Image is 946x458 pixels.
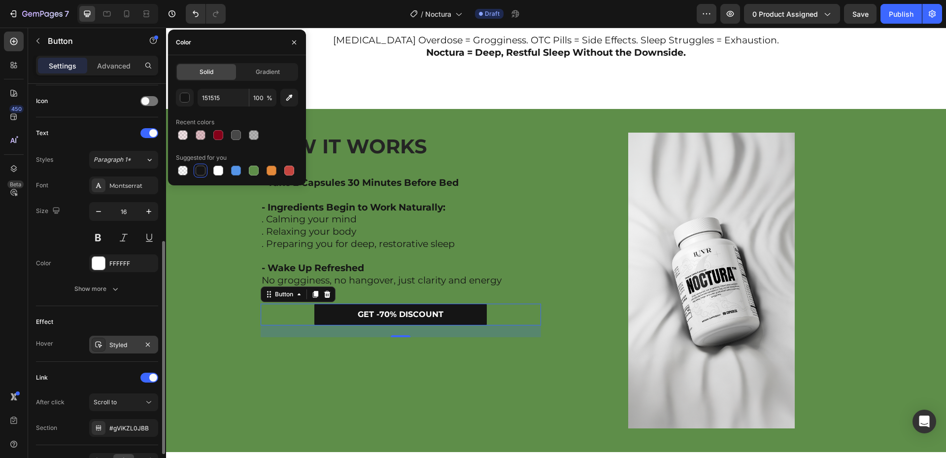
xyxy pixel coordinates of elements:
div: Open Intercom Messenger [912,410,936,433]
div: Icon [36,97,48,106]
iframe: Design area [166,28,946,458]
span: Paragraph 1* [94,155,131,164]
button: Publish [880,4,922,24]
p: Settings [49,61,76,71]
div: Button [107,262,129,271]
p: 7 [65,8,69,20]
button: Paragraph 1* [89,151,158,169]
div: After click [36,398,65,407]
div: Text [36,129,48,138]
button: 0 product assigned [744,4,840,24]
div: Effect [36,317,53,326]
div: Color [36,259,51,268]
span: Draft [485,9,500,18]
div: Size [36,205,62,218]
div: Publish [889,9,913,19]
p: Advanced [97,61,131,71]
div: Show more [74,284,120,294]
span: Scroll to [94,398,117,406]
span: Save [852,10,869,18]
button: 7 [4,4,73,24]
strong: GET -70% DISCOUNT [192,282,277,291]
div: Recent colors [176,118,214,127]
span: / [421,9,423,19]
span: Noctura [425,9,451,19]
span: Gradient [256,68,280,76]
div: Styles [36,155,53,164]
div: Link [36,373,48,382]
button: Scroll to [89,393,158,411]
div: Section [36,423,57,432]
div: Hover [36,339,53,348]
img: gempages_579896476411364100-f9ef96c5-2554-4b16-9524-50eceb406f34.png [405,105,686,401]
div: Styled [109,341,138,350]
span: % [267,94,272,103]
span: 0 product assigned [752,9,818,19]
button: Save [844,4,877,24]
div: Suggested for you [176,153,227,162]
div: Undo/Redo [186,4,226,24]
span: Solid [200,68,213,76]
div: Font [36,181,48,190]
button: Show more [36,280,158,298]
div: FFFFFF [109,259,156,268]
div: 450 [9,105,24,113]
div: #gViKZL0JBB [109,424,156,433]
p: Button [48,35,132,47]
div: Montserrat [109,181,156,190]
div: Beta [7,180,24,188]
input: Eg: FFFFFF [198,89,249,106]
div: Color [176,38,191,47]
